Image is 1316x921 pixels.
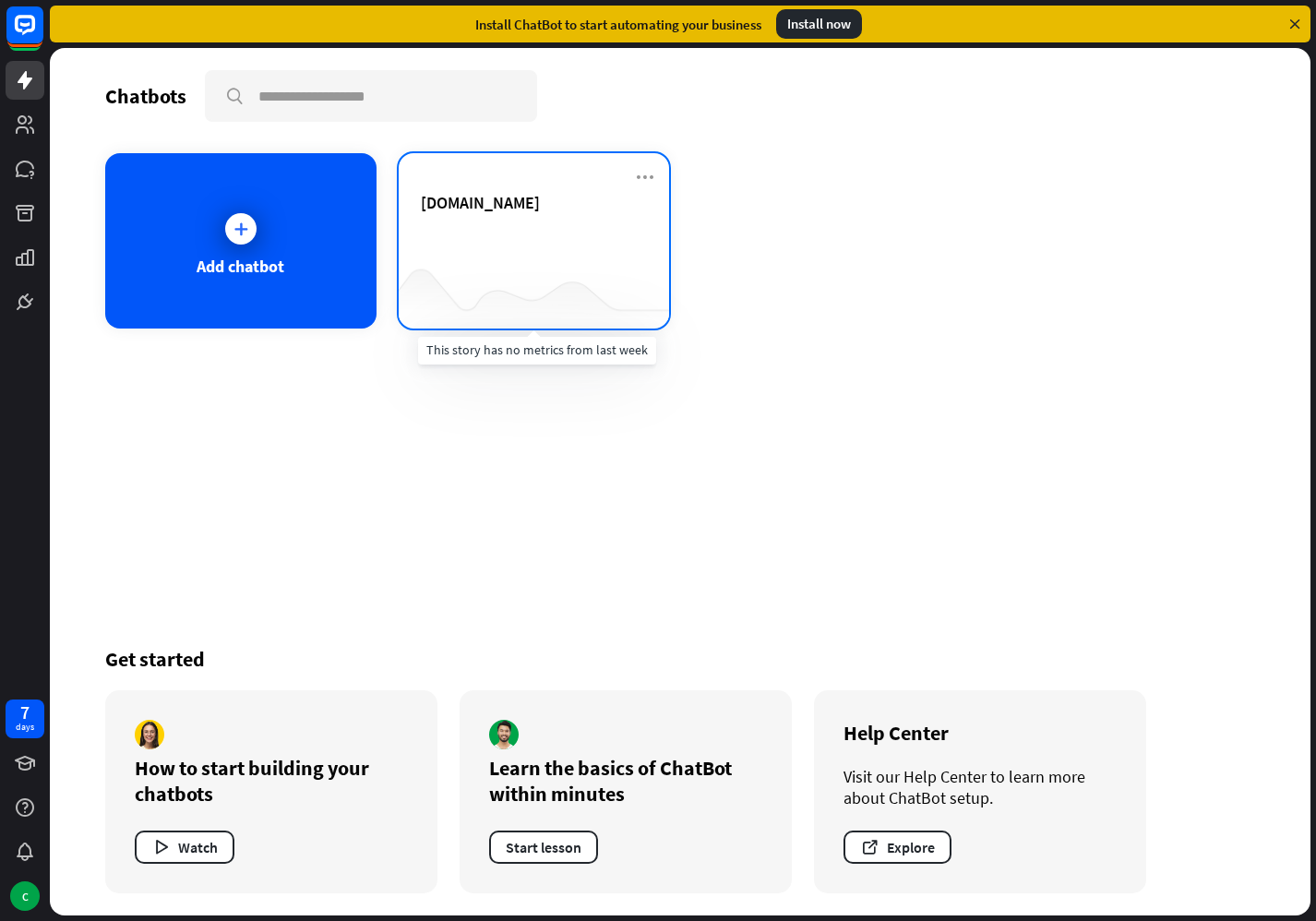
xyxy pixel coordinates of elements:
div: How to start building your chatbots [135,755,408,807]
button: Open LiveChat chat widget [15,7,70,63]
a: 7 days [6,700,44,738]
div: Add chatbot [197,256,284,277]
button: Start lesson [489,831,598,864]
div: Help Center [843,720,1117,746]
div: C [10,881,40,911]
div: Learn the basics of ChatBot within minutes [489,755,762,807]
button: Explore [843,831,951,864]
div: Visit our Help Center to learn more about ChatBot setup. [843,766,1117,808]
span: ppt.org [421,192,540,213]
div: 7 [20,704,30,721]
div: Install ChatBot to start automating your business [475,16,761,33]
div: Chatbots [105,83,186,109]
img: author [135,720,164,749]
div: days [16,721,34,734]
img: author [489,720,519,749]
div: Get started [105,646,1255,672]
div: Install now [776,9,862,39]
button: Watch [135,831,234,864]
